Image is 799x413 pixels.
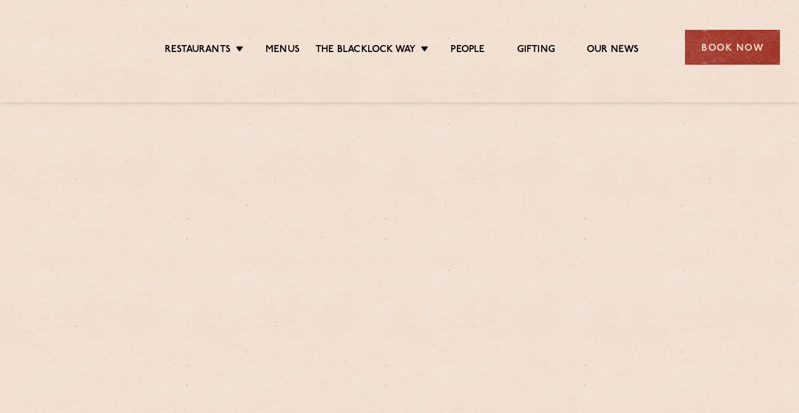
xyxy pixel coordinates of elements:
a: Our News [587,44,639,58]
a: People [451,44,485,58]
a: Gifting [517,44,555,58]
a: Menus [265,44,300,58]
img: svg%3E [19,12,125,83]
a: Restaurants [165,44,231,58]
div: Book Now [685,30,780,65]
a: The Blacklock Way [316,44,416,58]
